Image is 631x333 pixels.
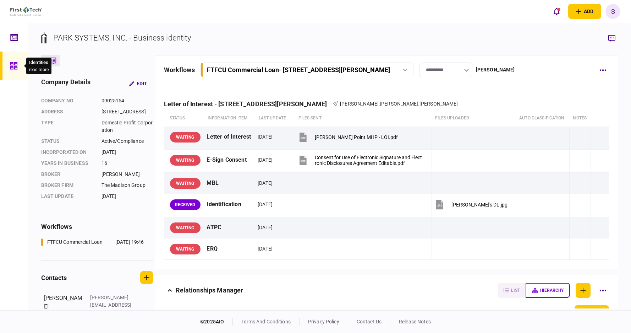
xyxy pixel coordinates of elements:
div: Party added by system [273,308,325,316]
div: ATPC [207,220,252,236]
span: [PERSON_NAME] [419,101,458,107]
button: read more [29,67,49,72]
span: list [511,288,520,293]
div: FTFCU Commercial Loan - [STREET_ADDRESS][PERSON_NAME] [207,66,390,74]
div: WAITING [170,178,201,189]
span: hierarchy [540,288,564,293]
div: © 2025 AIO [200,318,233,326]
div: [DATE] [101,149,153,156]
div: last update [41,193,94,200]
div: Pearce Point MHP - LOI.pdf [315,134,398,140]
div: [DATE] [258,179,273,187]
div: Consent for Use of Electronic Signature and Electronic Disclosures Agreement Editable.pdf [315,155,422,166]
div: contacts [41,273,67,283]
button: open adding identity options [568,4,601,19]
div: workflows [164,65,195,75]
button: reset [575,305,609,319]
button: S [605,4,620,19]
div: [DATE] [258,201,273,208]
button: Pearce Point MHP - LOI.pdf [298,129,398,145]
div: [DATE] [258,224,273,231]
div: [PERSON_NAME] [476,66,515,74]
div: Domestic Profit Corporation [101,119,153,134]
button: hierarchy [526,283,570,298]
button: FTFCU Commercial Loan- [STREET_ADDRESS][PERSON_NAME] [201,63,413,77]
div: Clickable party [219,308,254,316]
button: Nancy's DL.jpg [434,197,507,213]
div: Relationships Manager [176,283,243,298]
div: workflows [41,222,153,231]
div: MBL [207,175,252,191]
button: Consent for Use of Electronic Signature and Electronic Disclosures Agreement Editable.pdf [298,152,422,168]
div: Active/Compliance [101,138,153,145]
div: Type [41,119,94,134]
div: [DATE] 19:46 [115,238,144,246]
div: The Madison Group [101,182,153,189]
a: privacy policy [308,319,339,324]
a: contact us [357,319,382,324]
div: years in business [41,160,94,167]
div: ERQ [207,241,252,257]
div: address [41,108,94,116]
th: Files uploaded [432,110,516,127]
div: [STREET_ADDRESS] [101,108,153,116]
div: status [41,138,94,145]
th: auto classification [516,110,569,127]
th: Information item [204,110,255,127]
span: , [379,101,380,107]
div: [DATE] [258,156,273,163]
div: Broker [41,171,94,178]
div: WAITING [170,244,201,254]
div: Type [388,308,399,316]
div: 16 [101,160,153,167]
button: list [498,283,526,298]
div: [PERSON_NAME] [101,171,153,178]
th: files sent [295,110,432,127]
span: [PERSON_NAME] [380,101,418,107]
div: company details [41,77,91,90]
div: Letter of Interest [207,129,252,145]
span: , [418,101,419,107]
div: [DATE] [258,133,273,140]
div: Nancy's DL.jpg [451,202,507,208]
div: 09025154 [101,97,153,104]
a: FTFCU Commercial Loan[DATE] 19:46 [41,238,144,246]
span: [PERSON_NAME] [340,101,379,107]
a: release notes [399,319,431,324]
div: Letter of Interest - [STREET_ADDRESS][PERSON_NAME] [164,100,333,108]
div: E-Sign Consent [207,152,252,168]
div: company no. [41,97,94,104]
div: broker firm [41,182,94,189]
div: PARK SYSTEMS, INC. - Business identity [53,32,191,44]
div: [DATE] [101,193,153,200]
img: client company logo [10,7,42,16]
div: [PERSON_NAME][EMAIL_ADDRESS][DOMAIN_NAME] [90,294,136,316]
div: Identification [207,197,252,213]
div: KEY : [164,308,175,316]
div: Main [188,308,200,316]
div: RECEIVED [170,199,201,210]
button: open notifications list [549,4,564,19]
button: Edit [123,77,153,90]
div: WAITING [170,155,201,166]
div: incorporated on [41,149,94,156]
div: Identities [29,59,49,66]
th: notes [569,110,591,127]
a: terms and conditions [241,319,291,324]
div: WAITING [170,222,201,233]
th: status [164,110,204,127]
th: last update [255,110,295,127]
div: [DATE] [258,245,273,252]
div: WAITING [170,132,201,143]
div: FTFCU Commercial Loan [47,238,103,246]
